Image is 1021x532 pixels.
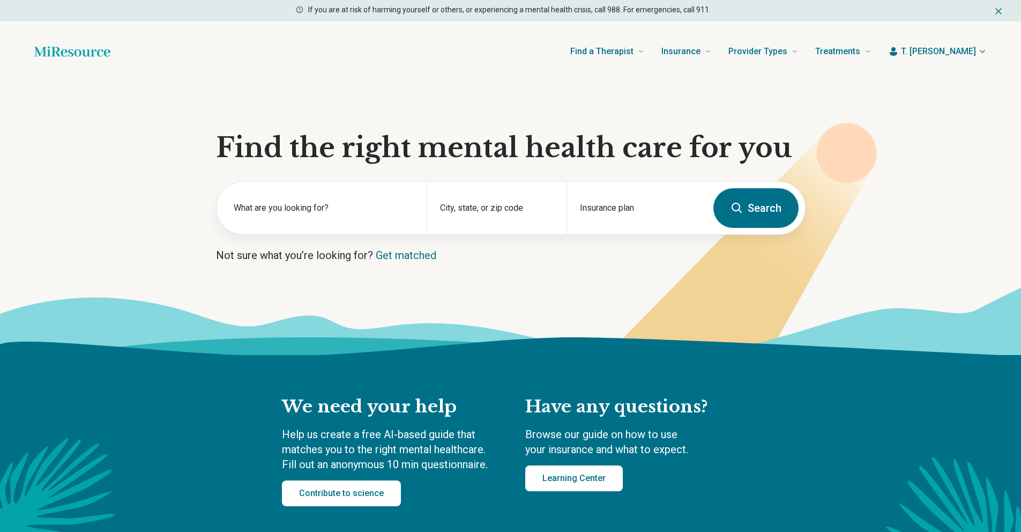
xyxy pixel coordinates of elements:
a: Home page [34,41,110,62]
span: Treatments [815,44,860,59]
p: Help us create a free AI-based guide that matches you to the right mental healthcare. Fill out an... [282,427,504,472]
span: T. [PERSON_NAME] [901,45,976,58]
span: Find a Therapist [570,44,634,59]
a: Provider Types [728,30,798,73]
a: Find a Therapist [570,30,644,73]
p: Browse our guide on how to use your insurance and what to expect. [525,427,740,457]
a: Insurance [661,30,711,73]
h2: Have any questions? [525,396,740,418]
h1: Find the right mental health care for you [216,132,806,164]
p: Not sure what you’re looking for? [216,248,806,263]
label: What are you looking for? [234,202,414,215]
span: Provider Types [728,44,787,59]
button: T. [PERSON_NAME] [888,45,987,58]
a: Treatments [815,30,871,73]
a: Contribute to science [282,481,401,506]
button: Search [713,188,799,228]
h2: We need your help [282,396,504,418]
a: Get matched [376,249,436,262]
button: Dismiss [993,4,1004,17]
a: Learning Center [525,465,623,491]
span: Insurance [661,44,700,59]
p: If you are at risk of harming yourself or others, or experiencing a mental health crisis, call 98... [308,4,711,16]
